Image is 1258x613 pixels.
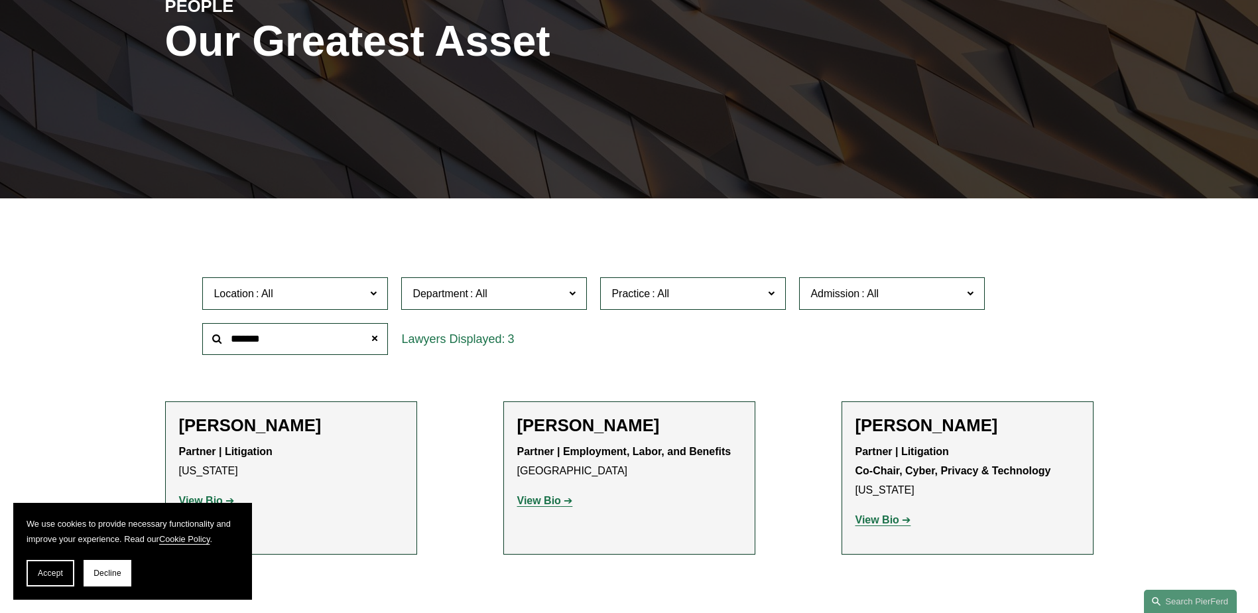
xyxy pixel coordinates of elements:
[214,288,254,299] span: Location
[13,503,252,600] section: Cookie banner
[810,288,859,299] span: Admission
[1144,590,1237,613] a: Search this site
[517,415,741,436] h2: [PERSON_NAME]
[855,415,1080,436] h2: [PERSON_NAME]
[179,495,223,506] strong: View Bio
[507,332,514,346] span: 3
[517,446,731,457] strong: Partner | Employment, Labor, and Benefits
[517,443,741,481] p: [GEOGRAPHIC_DATA]
[179,446,273,457] strong: Partner | Litigation
[165,17,784,66] h1: Our Greatest Asset
[84,560,131,586] button: Decline
[27,516,239,547] p: We use cookies to provide necessary functionality and improve your experience. Read our .
[179,415,403,436] h2: [PERSON_NAME]
[611,288,650,299] span: Practice
[94,569,121,578] span: Decline
[855,514,899,525] strong: View Bio
[855,446,1051,476] strong: Partner | Litigation Co-Chair, Cyber, Privacy & Technology
[855,514,911,525] a: View Bio
[517,495,573,506] a: View Bio
[517,495,561,506] strong: View Bio
[412,288,468,299] span: Department
[159,534,210,544] a: Cookie Policy
[38,569,63,578] span: Accept
[179,443,403,481] p: [US_STATE]
[27,560,74,586] button: Accept
[179,495,235,506] a: View Bio
[855,443,1080,500] p: [US_STATE]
